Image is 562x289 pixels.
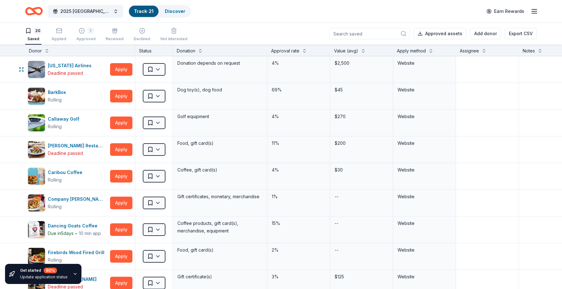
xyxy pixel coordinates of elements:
[20,275,68,280] div: Update application status
[52,36,66,41] div: Applied
[334,219,339,228] div: --
[48,69,83,77] div: Deadline passed
[177,112,263,121] div: Golf equipment
[271,166,326,174] div: 4%
[25,36,42,41] div: Saved
[271,112,326,121] div: 4%
[334,47,358,55] div: Value (avg)
[28,87,108,105] button: Image for BarkBoxBarkBoxRolling
[20,268,68,273] div: Get started
[48,169,85,176] div: Caribou Coffee
[28,194,45,211] img: Image for Company Brinker
[25,25,42,45] button: 20Saved
[25,4,43,19] a: Home
[398,246,451,254] div: Website
[76,36,96,41] div: Approved
[334,192,339,201] div: --
[28,167,108,185] button: Image for Caribou CoffeeCaribou CoffeeRolling
[48,150,83,157] div: Deadline passed
[48,62,94,69] div: [US_STATE] Airlines
[48,203,62,210] div: Rolling
[29,47,42,55] div: Donor
[483,6,528,17] a: Earn Rewards
[398,220,451,227] div: Website
[177,139,263,148] div: Food, gift card(s)
[177,85,263,94] div: Dog toy(s), dog food
[79,230,101,237] div: 10 min app
[177,272,263,281] div: Gift certificate(s)
[106,25,124,45] button: Received
[52,25,66,45] button: Applied
[177,192,263,201] div: Gift certificates, monetary, merchandise
[28,88,45,105] img: Image for BarkBox
[177,219,263,235] div: Coffee products, gift card(s), merchandise, equipment
[48,195,108,203] div: Company [PERSON_NAME]
[44,268,57,273] div: 80 %
[334,139,389,148] div: $200
[271,139,326,148] div: 11%
[160,25,187,45] button: Not interested
[48,5,123,18] button: 2025 [GEOGRAPHIC_DATA], [GEOGRAPHIC_DATA] 449th Bomb Group WWII Reunion
[271,192,326,201] div: 1%
[28,194,108,212] button: Image for Company BrinkerCompany [PERSON_NAME]Rolling
[110,223,132,236] button: Apply
[160,36,187,41] div: Not interested
[398,166,451,174] div: Website
[28,141,45,158] img: Image for Cameron Mitchell Restaurants
[48,249,107,256] div: Firebirds Wood Fired Grill
[128,5,191,18] button: Track· 21Discover
[271,246,326,254] div: 2%
[165,8,185,14] a: Discover
[28,114,45,131] img: Image for Callaway Golf
[110,250,132,263] button: Apply
[334,246,339,254] div: --
[48,123,62,130] div: Rolling
[271,47,299,55] div: Approval rate
[398,193,451,200] div: Website
[134,8,153,14] a: Track· 21
[334,272,389,281] div: $125
[28,221,108,238] button: Image for Dancing Goats CoffeeDancing Goats CoffeeDue in5days∙10 min app
[48,96,62,104] div: Rolling
[34,28,42,34] div: 20
[460,47,479,55] div: Assignee
[28,248,45,265] img: Image for Firebirds Wood Fired Grill
[334,59,389,68] div: $2,500
[398,273,451,281] div: Website
[177,47,195,55] div: Donation
[397,47,426,55] div: Apply method
[523,47,535,55] div: Notes
[334,85,389,94] div: $45
[398,113,451,120] div: Website
[28,221,45,238] img: Image for Dancing Goats Coffee
[28,248,108,265] button: Image for Firebirds Wood Fired GrillFirebirds Wood Fired GrillRolling
[28,61,108,78] button: Image for Alaska Airlines[US_STATE] AirlinesDeadline passed
[398,59,451,67] div: Website
[470,28,501,39] button: Add donor
[110,197,132,209] button: Apply
[75,231,78,236] span: ∙
[48,176,62,184] div: Rolling
[110,63,132,76] button: Apply
[334,166,389,174] div: $30
[60,8,111,15] span: 2025 [GEOGRAPHIC_DATA], [GEOGRAPHIC_DATA] 449th Bomb Group WWII Reunion
[48,230,74,237] div: Due in 5 days
[398,86,451,94] div: Website
[134,25,150,45] button: Declined
[48,89,69,96] div: BarkBox
[271,219,326,228] div: 15%
[106,36,124,41] div: Received
[76,25,96,45] button: 1Approved
[48,142,108,150] div: [PERSON_NAME] Restaurants
[177,246,263,254] div: Food, gift card(s)
[110,90,132,102] button: Apply
[110,143,132,156] button: Apply
[135,45,173,56] div: Status
[134,36,150,41] div: Declined
[334,112,389,121] div: $270
[271,272,326,281] div: 3%
[28,114,108,132] button: Image for Callaway GolfCallaway GolfRolling
[87,28,94,34] div: 1
[414,28,466,39] button: Approved assets
[110,117,132,129] button: Apply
